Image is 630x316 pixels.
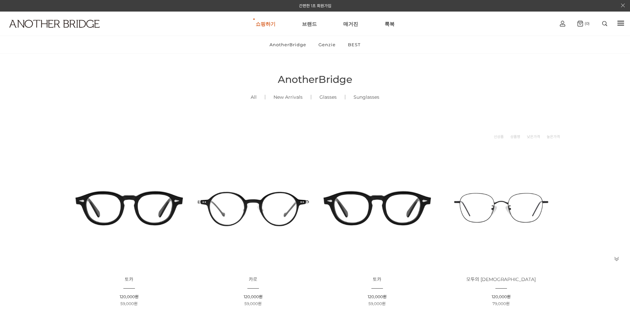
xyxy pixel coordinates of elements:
span: 79,000원 [492,301,510,306]
img: 카로 - 감각적인 디자인의 패션 아이템 이미지 [193,148,313,267]
a: 간편한 1초 회원가입 [299,3,331,8]
span: (0) [583,21,590,26]
a: 토카 [125,277,133,282]
span: 59,000원 [244,301,262,306]
a: 룩북 [385,12,395,36]
a: Sunglasses [345,86,388,108]
a: 쇼핑하기 [256,12,275,36]
a: 매거진 [343,12,358,36]
span: 토카 [125,276,133,282]
a: 신상품 [494,133,504,140]
a: 모두의 [DEMOGRAPHIC_DATA] [466,277,536,282]
span: AnotherBridge [278,73,352,86]
img: 토카 아세테이트 뿔테 안경 이미지 [69,148,189,267]
a: AnotherBridge [264,36,312,53]
a: 토카 [373,277,381,282]
span: 카로 [249,276,257,282]
a: Glasses [311,86,345,108]
img: cart [577,21,583,26]
a: (0) [577,21,590,26]
span: 120,000원 [492,294,511,299]
a: New Arrivals [265,86,311,108]
img: search [602,21,607,26]
a: 브랜드 [302,12,317,36]
a: 카로 [249,277,257,282]
a: logo [3,20,98,44]
a: BEST [342,36,366,53]
span: 59,000원 [120,301,138,306]
span: 토카 [373,276,381,282]
span: 120,000원 [368,294,387,299]
a: 낮은가격 [527,133,540,140]
a: All [242,86,265,108]
img: cart [560,21,565,26]
span: 모두의 [DEMOGRAPHIC_DATA] [466,276,536,282]
img: 토카 아세테이트 안경 - 다양한 스타일에 맞는 뿔테 안경 이미지 [317,148,437,267]
span: 120,000원 [120,294,139,299]
a: Genzie [313,36,341,53]
a: 상품명 [510,133,520,140]
img: 모두의 안경 - 다양한 크기에 맞춘 다용도 디자인 이미지 [441,148,561,267]
img: logo [9,20,100,28]
a: 높은가격 [547,133,560,140]
span: 120,000원 [244,294,263,299]
span: 59,000원 [368,301,386,306]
